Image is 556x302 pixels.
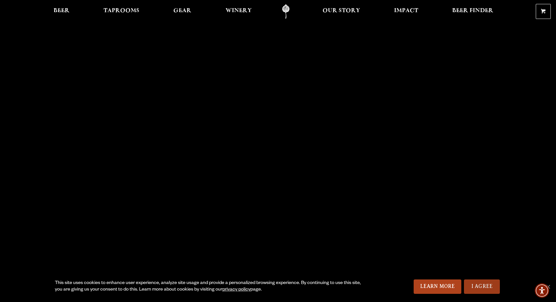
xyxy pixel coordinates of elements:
span: Beer [54,8,70,13]
a: Learn More [414,279,462,294]
a: I Agree [464,279,500,294]
a: Winery [221,4,256,19]
span: Taprooms [103,8,139,13]
span: Impact [394,8,418,13]
div: This site uses cookies to enhance user experience, analyze site usage and provide a personalized ... [55,280,369,293]
a: Gear [169,4,196,19]
a: Our Story [318,4,364,19]
a: Odell Home [274,4,298,19]
a: Impact [390,4,422,19]
span: Winery [226,8,252,13]
span: Our Story [323,8,360,13]
a: privacy policy [222,287,250,293]
a: Beer Finder [448,4,498,19]
span: Gear [173,8,191,13]
a: Beer [49,4,74,19]
a: Taprooms [99,4,144,19]
div: Accessibility Menu [535,283,549,298]
span: Beer Finder [452,8,493,13]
